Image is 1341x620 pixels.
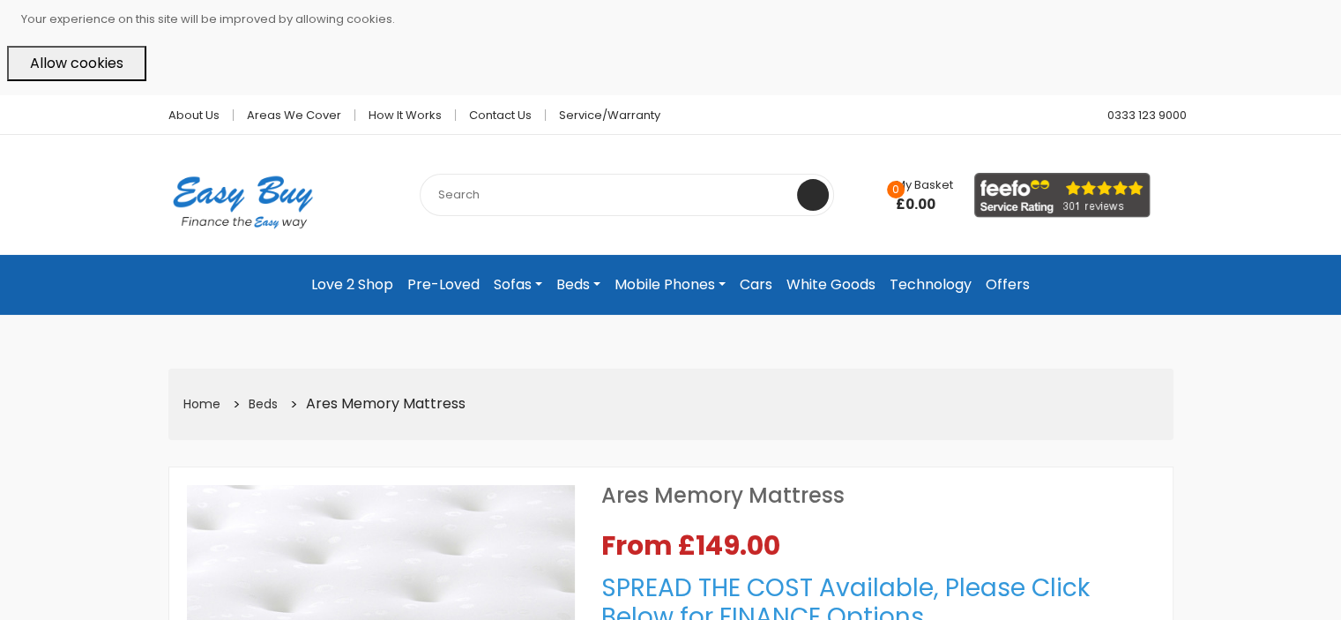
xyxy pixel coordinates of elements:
h1: Ares Memory Mattress [601,485,1155,506]
a: White Goods [779,269,883,301]
a: Pre-Loved [400,269,487,301]
a: Beds [249,395,278,413]
a: Love 2 Shop [304,269,400,301]
a: Beds [549,269,607,301]
p: Your experience on this site will be improved by allowing cookies. [21,7,1334,32]
img: feefo_logo [974,173,1151,218]
a: Cars [733,269,779,301]
a: Home [183,395,220,413]
a: Areas we cover [234,109,355,121]
a: About Us [155,109,234,121]
a: How it works [355,109,456,121]
li: Ares Memory Mattress [284,391,467,418]
a: Service/Warranty [546,109,660,121]
span: My Basket [896,176,953,193]
a: Offers [979,269,1037,301]
input: Search [420,174,834,216]
img: Easy Buy [155,153,331,251]
a: Sofas [487,269,549,301]
span: 0 [887,181,905,198]
span: From £149.00 [601,533,787,559]
a: Mobile Phones [607,269,733,301]
button: Allow cookies [7,46,146,81]
span: £0.00 [896,196,953,213]
a: Technology [883,269,979,301]
a: 0333 123 9000 [1094,109,1187,121]
a: Contact Us [456,109,546,121]
a: 0 My Basket £0.00 [860,180,953,200]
